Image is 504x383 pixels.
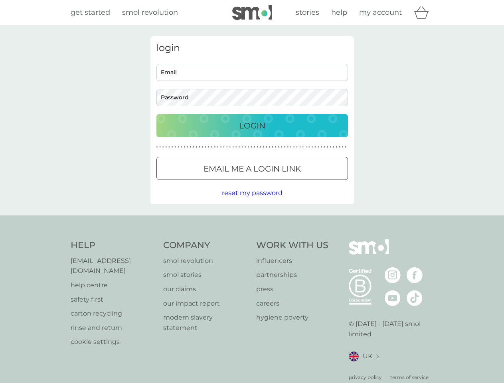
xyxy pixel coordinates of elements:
[190,145,191,149] p: ●
[122,7,178,18] a: smol revolution
[311,145,313,149] p: ●
[168,145,170,149] p: ●
[71,294,156,305] p: safety first
[239,119,265,132] p: Login
[308,145,310,149] p: ●
[211,145,213,149] p: ●
[156,157,348,180] button: Email me a login link
[331,8,347,17] span: help
[156,42,348,54] h3: login
[336,145,337,149] p: ●
[156,114,348,137] button: Login
[199,145,200,149] p: ●
[349,319,434,339] p: © [DATE] - [DATE] smol limited
[202,145,204,149] p: ●
[172,145,173,149] p: ●
[290,145,292,149] p: ●
[324,145,325,149] p: ●
[71,8,110,17] span: get started
[71,337,156,347] a: cookie settings
[232,5,272,20] img: smol
[222,189,283,197] span: reset my password
[222,188,283,198] button: reset my password
[272,145,273,149] p: ●
[296,8,319,17] span: stories
[349,373,382,381] a: privacy policy
[263,145,264,149] p: ●
[376,354,379,359] img: select a new location
[342,145,344,149] p: ●
[254,145,255,149] p: ●
[232,145,234,149] p: ●
[163,298,248,309] a: our impact report
[320,145,322,149] p: ●
[266,145,267,149] p: ●
[278,145,280,149] p: ●
[256,298,328,309] a: careers
[296,145,298,149] p: ●
[339,145,340,149] p: ●
[165,145,167,149] p: ●
[359,8,402,17] span: my account
[247,145,249,149] p: ●
[71,308,156,319] a: carton recycling
[407,290,423,306] img: visit the smol Tiktok page
[256,312,328,323] a: hygiene poverty
[71,239,156,252] h4: Help
[302,145,304,149] p: ●
[281,145,283,149] p: ●
[275,145,277,149] p: ●
[163,284,248,294] a: our claims
[296,7,319,18] a: stories
[256,270,328,280] a: partnerships
[359,7,402,18] a: my account
[330,145,331,149] p: ●
[226,145,228,149] p: ●
[163,270,248,280] a: smol stories
[71,280,156,290] a: help centre
[257,145,258,149] p: ●
[299,145,301,149] p: ●
[174,145,176,149] p: ●
[345,145,346,149] p: ●
[223,145,225,149] p: ●
[187,145,188,149] p: ●
[260,145,261,149] p: ●
[196,145,198,149] p: ●
[331,7,347,18] a: help
[363,351,372,361] span: UK
[163,312,248,333] a: modern slavery statement
[390,373,429,381] a: terms of service
[241,145,243,149] p: ●
[220,145,222,149] p: ●
[162,145,164,149] p: ●
[385,267,401,283] img: visit the smol Instagram page
[314,145,316,149] p: ●
[305,145,307,149] p: ●
[214,145,215,149] p: ●
[181,145,182,149] p: ●
[287,145,289,149] p: ●
[349,239,389,267] img: smol
[71,256,156,276] p: [EMAIL_ADDRESS][DOMAIN_NAME]
[407,267,423,283] img: visit the smol Facebook page
[293,145,295,149] p: ●
[71,323,156,333] a: rinse and return
[256,256,328,266] a: influencers
[184,145,185,149] p: ●
[71,7,110,18] a: get started
[205,145,207,149] p: ●
[256,284,328,294] a: press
